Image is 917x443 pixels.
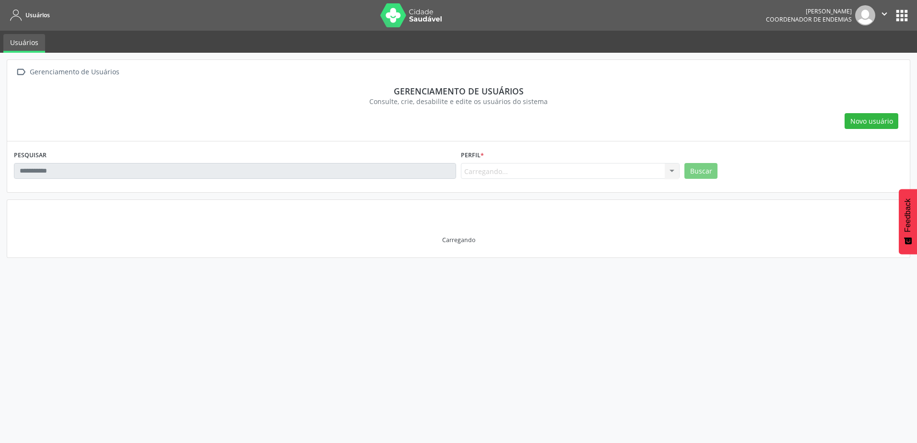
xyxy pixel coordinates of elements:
span: Novo usuário [850,116,893,126]
img: img [855,5,875,25]
button: Novo usuário [845,113,898,129]
button: Feedback - Mostrar pesquisa [899,189,917,254]
i:  [14,65,28,79]
div: Carregando [442,236,475,244]
button:  [875,5,893,25]
a: Usuários [3,34,45,53]
div: Gerenciamento de Usuários [28,65,121,79]
div: Gerenciamento de usuários [21,86,896,96]
span: Coordenador de Endemias [766,15,852,23]
span: Usuários [25,11,50,19]
i:  [879,9,890,19]
div: [PERSON_NAME] [766,7,852,15]
label: Perfil [461,148,484,163]
span: Feedback [904,198,912,232]
a:  Gerenciamento de Usuários [14,65,121,79]
a: Usuários [7,7,50,23]
button: Buscar [684,163,717,179]
div: Consulte, crie, desabilite e edite os usuários do sistema [21,96,896,106]
button: apps [893,7,910,24]
label: PESQUISAR [14,148,47,163]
